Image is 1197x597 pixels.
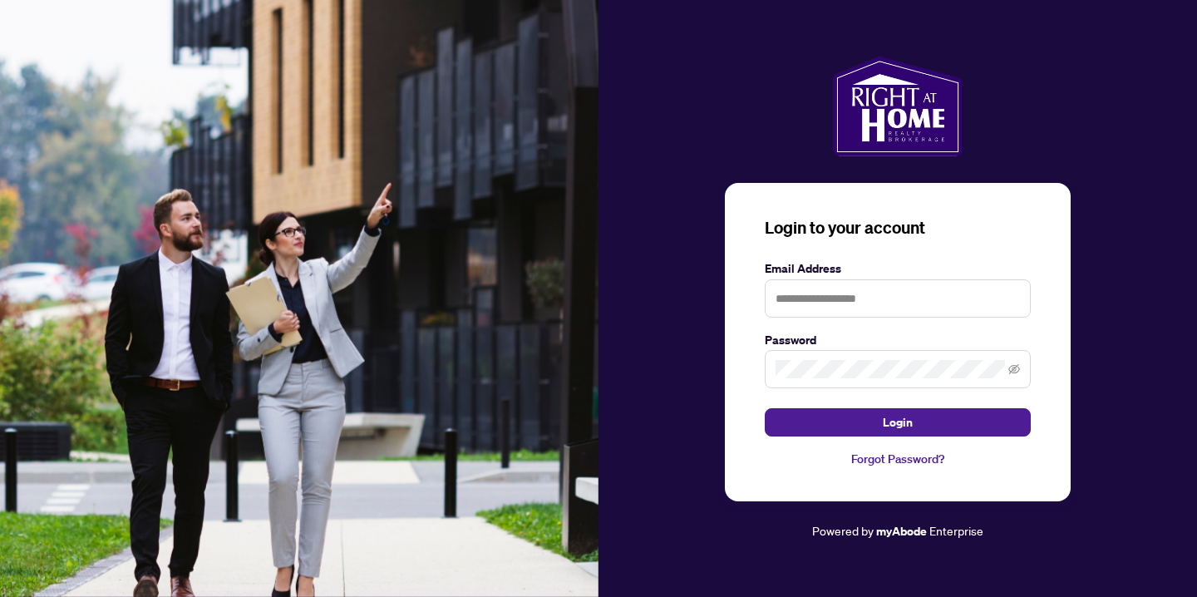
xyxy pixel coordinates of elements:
[765,450,1031,468] a: Forgot Password?
[812,523,874,538] span: Powered by
[929,523,983,538] span: Enterprise
[765,331,1031,349] label: Password
[765,216,1031,239] h3: Login to your account
[1008,363,1020,375] span: eye-invisible
[765,408,1031,437] button: Login
[876,522,927,540] a: myAbode
[883,409,913,436] span: Login
[833,57,962,156] img: ma-logo
[765,259,1031,278] label: Email Address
